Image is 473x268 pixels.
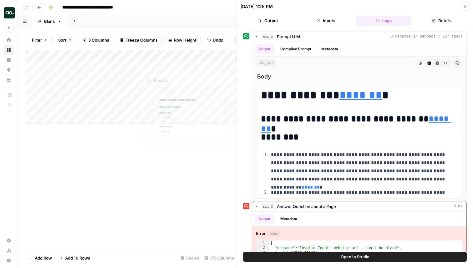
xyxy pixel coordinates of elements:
button: Freeze Columns [116,35,162,45]
button: Logs [356,16,412,26]
span: Sort [58,37,66,43]
a: Opportunities [4,65,14,75]
div: 3 [256,250,269,255]
span: Filter [32,37,42,43]
button: Metadata [318,44,342,54]
span: Open In Studio [341,254,369,260]
span: Body [257,72,461,81]
button: Compiled Prompt [277,44,315,54]
span: object [257,59,276,67]
button: 3 Columns [79,35,113,45]
div: 2 [256,245,269,250]
button: Undo [203,35,227,45]
button: Add Row [25,253,56,263]
img: AirOps Builders Logo [4,7,15,18]
span: step_2 [262,33,274,40]
span: 3 minutes 14 seconds / 227 tasks [391,34,463,39]
span: 3 Columns [88,37,109,43]
button: Open In Studio [243,252,467,262]
span: Add Row [35,255,52,261]
div: 5 Rows [178,253,202,263]
span: step_3 [262,203,274,210]
a: Blank [32,15,67,28]
a: Usage [4,245,14,255]
button: Output [241,16,296,26]
button: Inputs [298,16,354,26]
button: Workspace: AirOps Builders [4,5,14,21]
button: 0 ms [252,201,466,211]
div: 3/3 Columns [202,253,236,263]
div: 0 ms [252,212,466,264]
button: Details [414,16,469,26]
button: Output [255,44,274,54]
button: Row Height [164,35,201,45]
strong: Error [256,230,266,236]
div: Blank [44,18,55,24]
span: Undo [213,37,223,43]
span: Row Height [174,37,196,43]
a: Insights [4,55,14,65]
span: Answer Question about a Page [277,203,336,210]
span: Prompt LLM [277,33,300,40]
div: 3 minutes 14 seconds / 227 tasks [252,42,466,198]
button: Output [255,214,274,224]
span: Freeze Columns [125,37,158,43]
button: 3 minutes 14 seconds / 227 tasks [252,32,466,42]
a: Home [4,35,14,45]
button: Help + Support [4,255,14,265]
div: [DATE] 1:25 PM [241,3,273,10]
button: Filter [28,35,52,45]
a: Your Data [4,75,14,85]
button: Add 10 Rows [56,253,94,263]
div: 1 [256,240,269,245]
button: Metadata [277,214,301,224]
button: Sort [54,35,76,45]
span: object [268,230,280,236]
span: Add 10 Rows [65,255,90,261]
span: 0 ms [454,204,463,209]
a: Settings [4,235,14,245]
a: Browse [4,45,14,55]
span: Toggle code folding, rows 1 through 4 [265,240,269,245]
